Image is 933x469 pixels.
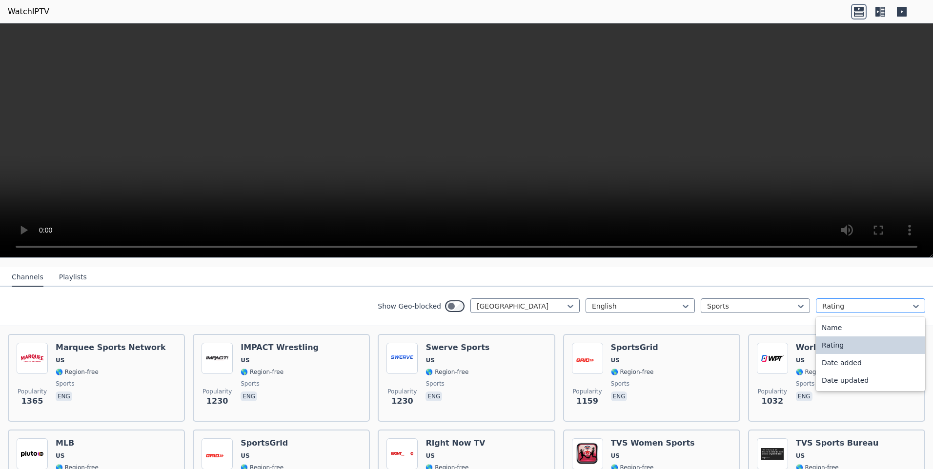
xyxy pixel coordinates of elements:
span: 🌎 Region-free [426,368,468,376]
span: 1159 [576,395,598,407]
p: eng [241,391,257,401]
span: 1032 [762,395,784,407]
h6: Right Now TV [426,438,491,448]
h6: Marquee Sports Network [56,343,166,352]
h6: World Poker Tour [796,343,872,352]
div: Name [816,319,925,336]
span: 🌎 Region-free [796,368,839,376]
button: Playlists [59,268,87,287]
img: IMPACT Wrestling [202,343,233,374]
p: eng [611,391,628,401]
div: Date updated [816,371,925,389]
span: US [56,356,64,364]
span: 🌎 Region-free [611,368,654,376]
span: Popularity [573,388,602,395]
span: 1365 [21,395,43,407]
h6: SportsGrid [241,438,288,448]
span: sports [611,380,629,388]
span: 1230 [206,395,228,407]
span: US [426,356,434,364]
span: US [426,452,434,460]
p: eng [796,391,812,401]
span: US [796,452,805,460]
a: WatchIPTV [8,6,49,18]
h6: Swerve Sports [426,343,489,352]
span: US [56,452,64,460]
div: Date added [816,354,925,371]
h6: SportsGrid [611,343,658,352]
span: US [241,356,249,364]
span: Popularity [203,388,232,395]
span: 1230 [391,395,413,407]
img: Marquee Sports Network [17,343,48,374]
span: sports [241,380,259,388]
h6: IMPACT Wrestling [241,343,319,352]
span: sports [796,380,814,388]
label: Show Geo-blocked [378,301,441,311]
span: Popularity [758,388,787,395]
span: US [796,356,805,364]
h6: TVS Sports Bureau [796,438,879,448]
h6: MLB [56,438,99,448]
span: sports [56,380,74,388]
span: 🌎 Region-free [56,368,99,376]
span: US [611,452,620,460]
span: US [611,356,620,364]
span: 🌎 Region-free [241,368,284,376]
span: US [241,452,249,460]
span: Popularity [18,388,47,395]
button: Channels [12,268,43,287]
h6: TVS Women Sports [611,438,695,448]
p: eng [56,391,72,401]
span: sports [426,380,444,388]
span: Popularity [387,388,417,395]
div: Rating [816,336,925,354]
img: SportsGrid [572,343,603,374]
img: World Poker Tour [757,343,788,374]
img: Swerve Sports [386,343,418,374]
p: eng [426,391,442,401]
